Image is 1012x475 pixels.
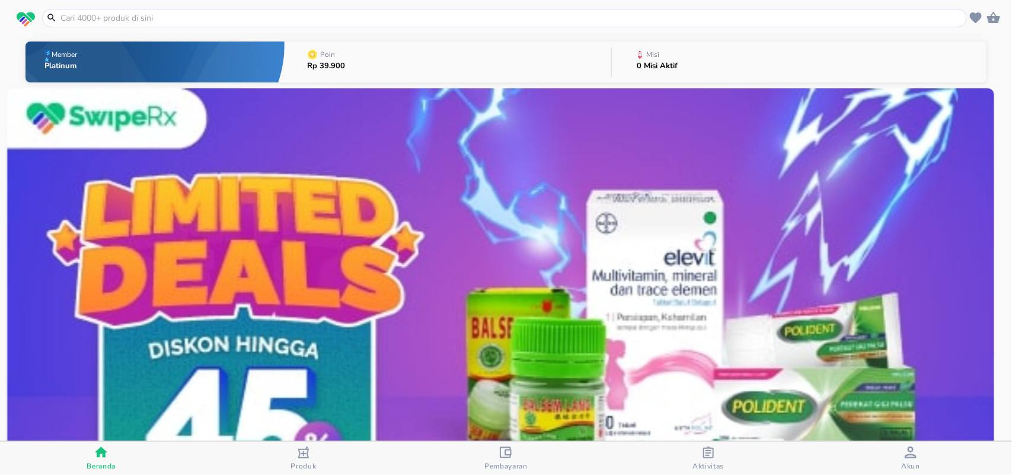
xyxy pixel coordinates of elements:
[484,461,528,471] span: Pembayaran
[17,12,35,27] img: logo_swiperx_s.bd005f3b.svg
[607,442,809,475] button: Aktivitas
[59,12,964,24] input: Cari 4000+ produk di sini
[285,39,611,85] button: PoinRp 39.900
[810,442,1012,475] button: Akun
[646,51,659,58] p: Misi
[25,39,285,85] button: MemberPlatinum
[637,62,678,70] p: 0 Misi Aktif
[202,442,404,475] button: Produk
[901,461,920,471] span: Akun
[612,39,987,85] button: Misi0 Misi Aktif
[320,51,335,58] p: Poin
[405,442,607,475] button: Pembayaran
[291,461,317,471] span: Produk
[44,62,79,70] p: Platinum
[87,461,116,471] span: Beranda
[307,62,345,70] p: Rp 39.900
[52,51,77,58] p: Member
[692,461,724,471] span: Aktivitas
